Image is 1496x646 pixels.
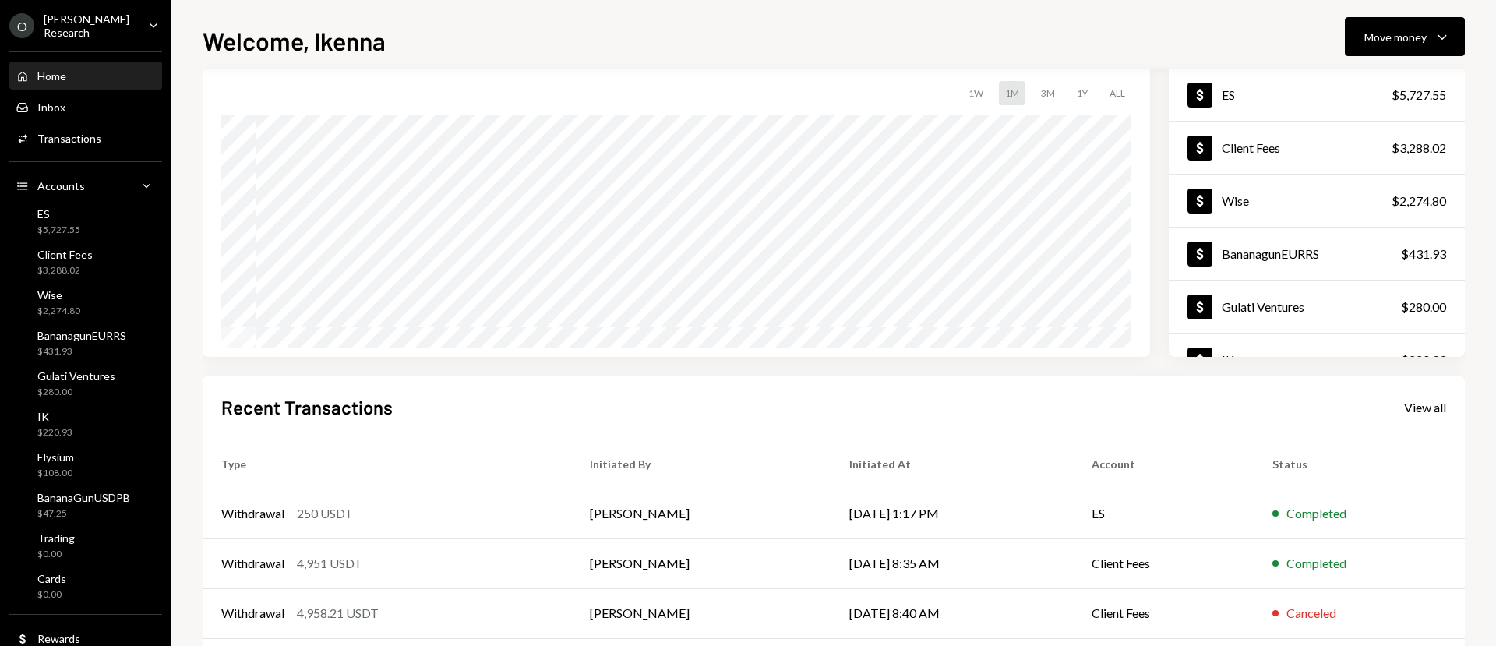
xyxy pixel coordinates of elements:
div: $2,274.80 [1392,192,1446,210]
div: Withdrawal [221,554,284,573]
div: Canceled [1286,604,1336,623]
div: [PERSON_NAME] Research [44,12,136,39]
div: IK [1222,352,1234,367]
a: Accounts [9,171,162,199]
a: BananaGunUSDPB$47.25 [9,486,162,524]
a: Gulati Ventures$280.00 [9,365,162,402]
div: Trading [37,531,75,545]
a: BananagunEURRS$431.93 [1169,228,1465,280]
div: Client Fees [1222,140,1280,155]
div: Move money [1364,29,1427,45]
th: Account [1073,439,1254,489]
div: Wise [1222,193,1249,208]
div: ALL [1103,81,1131,105]
button: Move money [1345,17,1465,56]
a: Inbox [9,93,162,121]
a: IK$220.93 [1169,334,1465,386]
th: Status [1254,439,1465,489]
div: $3,288.02 [1392,139,1446,157]
div: Completed [1286,504,1346,523]
a: ES$5,727.55 [1169,69,1465,121]
div: ES [37,207,80,221]
div: Home [37,69,66,83]
div: 1Y [1071,81,1094,105]
a: Trading$0.00 [9,527,162,564]
div: BananagunEURRS [37,329,126,342]
div: $431.93 [1401,245,1446,263]
div: $431.93 [37,345,126,358]
div: Elysium [37,450,74,464]
div: BananaGunUSDPB [37,491,130,504]
a: Wise$2,274.80 [1169,175,1465,227]
div: $2,274.80 [37,305,80,318]
td: [PERSON_NAME] [571,588,831,638]
div: Transactions [37,132,101,145]
div: Withdrawal [221,604,284,623]
a: Gulati Ventures$280.00 [1169,281,1465,333]
td: Client Fees [1073,538,1254,588]
a: IK$220.93 [9,405,162,443]
div: $0.00 [37,548,75,561]
div: $5,727.55 [1392,86,1446,104]
div: $47.25 [37,507,130,521]
div: Client Fees [37,248,93,261]
div: 4,951 USDT [297,554,362,573]
div: Cards [37,572,66,585]
a: ES$5,727.55 [9,203,162,240]
a: Elysium$108.00 [9,446,162,483]
div: 4,958.21 USDT [297,604,379,623]
div: Withdrawal [221,504,284,523]
td: [DATE] 8:40 AM [831,588,1072,638]
div: $3,288.02 [37,264,93,277]
div: Gulati Ventures [37,369,115,383]
div: $220.93 [37,426,72,439]
td: [PERSON_NAME] [571,538,831,588]
div: 1M [999,81,1025,105]
div: IK [37,410,72,423]
div: Accounts [37,179,85,192]
a: Wise$2,274.80 [9,284,162,321]
a: Client Fees$3,288.02 [9,243,162,281]
a: Home [9,62,162,90]
div: 3M [1035,81,1061,105]
a: BananagunEURRS$431.93 [9,324,162,362]
div: O [9,13,34,38]
th: Initiated By [571,439,831,489]
div: $0.00 [37,588,66,602]
td: [DATE] 1:17 PM [831,489,1072,538]
div: Gulati Ventures [1222,299,1304,314]
div: $280.00 [37,386,115,399]
div: Inbox [37,101,65,114]
div: ES [1222,87,1235,102]
a: View all [1404,398,1446,415]
th: Initiated At [831,439,1072,489]
div: $108.00 [37,467,74,480]
div: View all [1404,400,1446,415]
div: $220.93 [1401,351,1446,369]
div: 1W [962,81,990,105]
div: Rewards [37,632,80,645]
div: $5,727.55 [37,224,80,237]
td: [DATE] 8:35 AM [831,538,1072,588]
div: 250 USDT [297,504,353,523]
div: Completed [1286,554,1346,573]
div: BananagunEURRS [1222,246,1319,261]
td: [PERSON_NAME] [571,489,831,538]
th: Type [203,439,571,489]
h1: Welcome, Ikenna [203,25,386,56]
div: Wise [37,288,80,302]
div: $280.00 [1401,298,1446,316]
h2: Recent Transactions [221,394,393,420]
td: ES [1073,489,1254,538]
td: Client Fees [1073,588,1254,638]
a: Cards$0.00 [9,567,162,605]
a: Client Fees$3,288.02 [1169,122,1465,174]
a: Transactions [9,124,162,152]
